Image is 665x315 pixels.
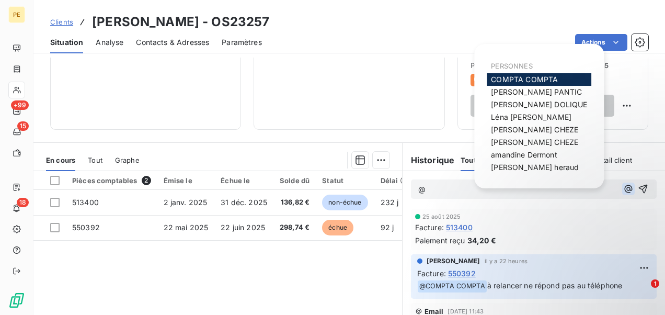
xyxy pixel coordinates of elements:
span: 550392 [72,223,100,232]
span: 513400 [446,222,473,233]
span: [DATE] 11:43 [448,308,484,314]
span: 15 [17,121,29,131]
a: 15 [8,123,25,140]
span: 550392 [448,268,476,279]
span: [PERSON_NAME] heraud [491,163,579,172]
span: 136,82 € [280,197,309,208]
img: Logo LeanPay [8,292,25,309]
span: 92 j [381,223,394,232]
h3: [PERSON_NAME] - OS23257 [92,13,269,31]
a: +99 [8,103,25,119]
a: Clients [50,17,73,27]
span: Prochaine relance prévue le [471,61,635,70]
span: COMPTA COMPTA [491,75,558,84]
div: Délai [381,176,409,185]
span: [PERSON_NAME] [427,256,480,266]
span: Graphe [115,156,140,164]
span: Clients [50,18,73,26]
span: 31 déc. 2025 [221,198,267,207]
div: Statut [322,176,368,185]
span: Analyse [96,37,123,48]
span: [PERSON_NAME] DOLIQUE [491,100,587,109]
span: 298,74 € [280,222,309,233]
span: Contacts & Adresses [136,37,209,48]
span: Portail client [592,156,632,164]
span: Facture : [417,268,446,279]
span: 22 juin 2025 [221,223,265,232]
span: 1 [651,279,659,288]
div: PE [8,6,25,23]
button: Relancer [471,95,614,117]
span: 18 [17,198,29,207]
span: [PERSON_NAME] CHEZE [491,125,578,134]
span: @ COMPTA COMPTA [418,280,487,292]
span: 232 j [381,198,399,207]
span: 22 mai 2025 [164,223,209,232]
span: 2 janv. 2025 [164,198,208,207]
span: PERSONNES [491,62,532,70]
span: 513400 [72,198,99,207]
span: 2 [142,176,151,185]
span: à relancer ne répond pas au téléphone [487,281,623,290]
span: Situation [50,37,83,48]
span: amandine Dermont [491,150,557,159]
span: non-échue [322,195,368,210]
span: Léna [PERSON_NAME] [491,113,571,121]
div: Émise le [164,176,209,185]
h6: Historique [403,154,455,166]
div: Solde dû [280,176,309,185]
span: En cours [46,156,75,164]
span: Facture : [415,222,444,233]
span: [PERSON_NAME] CHEZE [491,138,578,147]
span: Tout [88,156,102,164]
div: Pièces comptables [72,176,151,185]
iframe: Intercom notifications message [456,213,665,287]
span: @ [418,185,426,194]
span: +99 [11,100,29,110]
span: échue [322,220,353,235]
iframe: Intercom live chat [629,279,655,305]
span: Paramètres [222,37,262,48]
button: Actions [575,34,627,51]
span: [PERSON_NAME] PANTIC [491,87,582,96]
div: Échue le [221,176,267,185]
span: 25 août 2025 [422,213,461,220]
span: Tout [461,156,476,164]
span: Paiement reçu [415,235,465,246]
